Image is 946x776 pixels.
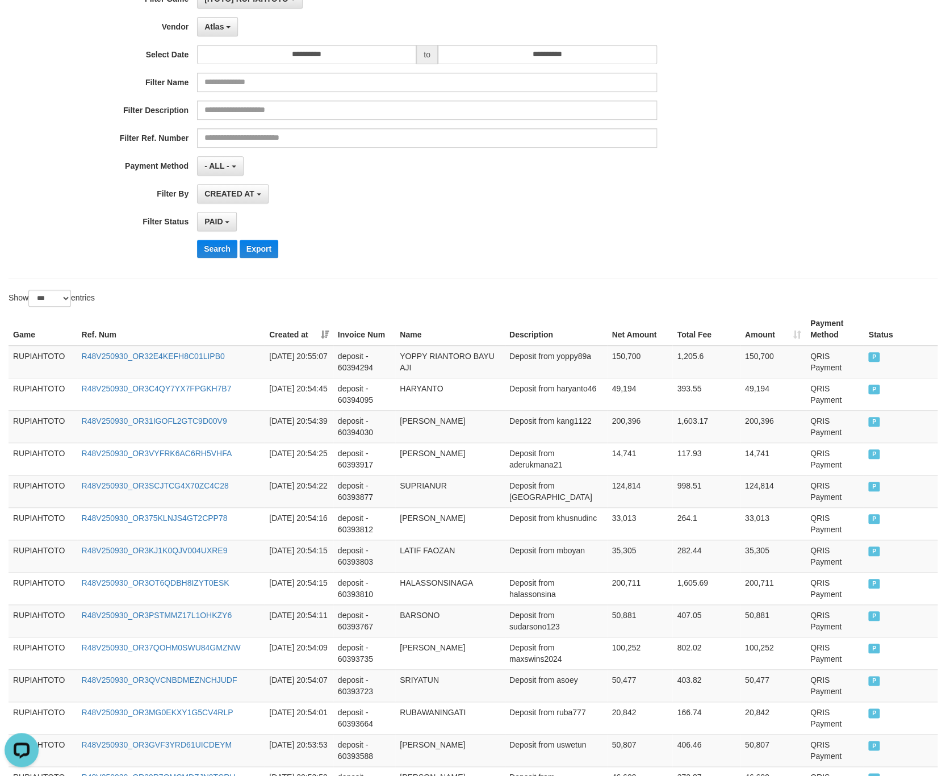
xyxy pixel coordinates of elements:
[806,378,864,410] td: QRIS Payment
[82,578,229,587] a: R48V250930_OR3OT6QDBH8IZYT0ESK
[740,507,806,540] td: 33,013
[806,702,864,734] td: QRIS Payment
[607,540,672,572] td: 35,305
[265,475,333,507] td: [DATE] 20:54:22
[740,540,806,572] td: 35,305
[395,507,505,540] td: [PERSON_NAME]
[333,637,395,669] td: deposit - 60393735
[672,637,740,669] td: 802.02
[505,734,608,766] td: Deposit from uswetun
[265,637,333,669] td: [DATE] 20:54:09
[395,637,505,669] td: [PERSON_NAME]
[265,378,333,410] td: [DATE] 20:54:45
[333,669,395,702] td: deposit - 60393723
[82,449,232,458] a: R48V250930_OR3VYFRK6AC6RH5VHFA
[265,507,333,540] td: [DATE] 20:54:16
[607,572,672,604] td: 200,711
[333,475,395,507] td: deposit - 60393877
[395,702,505,734] td: RUBAWANINGATI
[395,313,505,345] th: Name
[9,604,77,637] td: RUPIAHTOTO
[265,313,333,345] th: Created at: activate to sort column ascending
[806,410,864,443] td: QRIS Payment
[82,481,229,490] a: R48V250930_OR3SCJTCG4X70ZC4C28
[672,734,740,766] td: 406.46
[806,313,864,345] th: Payment Method
[740,702,806,734] td: 20,842
[265,669,333,702] td: [DATE] 20:54:07
[740,475,806,507] td: 124,814
[82,740,232,749] a: R48V250930_OR3GVF3YRD61UICDEYM
[333,410,395,443] td: deposit - 60394030
[395,734,505,766] td: [PERSON_NAME]
[505,702,608,734] td: Deposit from ruba777
[265,604,333,637] td: [DATE] 20:54:11
[333,507,395,540] td: deposit - 60393812
[607,604,672,637] td: 50,881
[9,345,77,378] td: RUPIAHTOTO
[82,416,227,425] a: R48V250930_OR31IGOFL2GTC9D00V9
[868,611,880,621] span: PAID
[740,345,806,378] td: 150,700
[416,45,438,64] span: to
[82,611,232,620] a: R48V250930_OR3PSTMMZ17L1OHKZY6
[333,702,395,734] td: deposit - 60393664
[333,572,395,604] td: deposit - 60393810
[505,669,608,702] td: Deposit from asoey
[868,546,880,556] span: PAID
[806,669,864,702] td: QRIS Payment
[9,410,77,443] td: RUPIAHTOTO
[265,540,333,572] td: [DATE] 20:54:15
[333,604,395,637] td: deposit - 60393767
[82,514,228,523] a: R48V250930_OR375KLNJS4GT2CPP78
[395,669,505,702] td: SRIYATUN
[9,290,95,307] label: Show entries
[740,734,806,766] td: 50,807
[265,572,333,604] td: [DATE] 20:54:15
[505,540,608,572] td: Deposit from mboyan
[740,443,806,475] td: 14,741
[395,475,505,507] td: SUPRIANUR
[395,345,505,378] td: YOPPY RIANTORO BAYU AJI
[607,443,672,475] td: 14,741
[505,637,608,669] td: Deposit from maxswins2024
[607,702,672,734] td: 20,842
[607,507,672,540] td: 33,013
[333,443,395,475] td: deposit - 60393917
[607,669,672,702] td: 50,477
[204,22,224,31] span: Atlas
[197,17,238,36] button: Atlas
[806,734,864,766] td: QRIS Payment
[9,669,77,702] td: RUPIAHTOTO
[672,540,740,572] td: 282.44
[806,443,864,475] td: QRIS Payment
[77,313,265,345] th: Ref. Num
[395,540,505,572] td: LATIF FAOZAN
[82,675,237,685] a: R48V250930_OR3QVCNBDMEZNCHJUDF
[9,702,77,734] td: RUPIAHTOTO
[806,345,864,378] td: QRIS Payment
[868,708,880,718] span: PAID
[740,637,806,669] td: 100,252
[740,378,806,410] td: 49,194
[5,5,39,39] button: Open LiveChat chat widget
[672,475,740,507] td: 998.51
[672,378,740,410] td: 393.55
[740,410,806,443] td: 200,396
[395,378,505,410] td: HARYANTO
[607,313,672,345] th: Net Amount
[505,345,608,378] td: Deposit from yoppy89a
[9,378,77,410] td: RUPIAHTOTO
[607,345,672,378] td: 150,700
[9,637,77,669] td: RUPIAHTOTO
[395,604,505,637] td: BARSONO
[265,410,333,443] td: [DATE] 20:54:39
[265,443,333,475] td: [DATE] 20:54:25
[672,604,740,637] td: 407.05
[505,507,608,540] td: Deposit from khusnudinc
[395,443,505,475] td: [PERSON_NAME]
[240,240,278,258] button: Export
[9,572,77,604] td: RUPIAHTOTO
[333,378,395,410] td: deposit - 60394095
[395,572,505,604] td: HALASSONSINAGA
